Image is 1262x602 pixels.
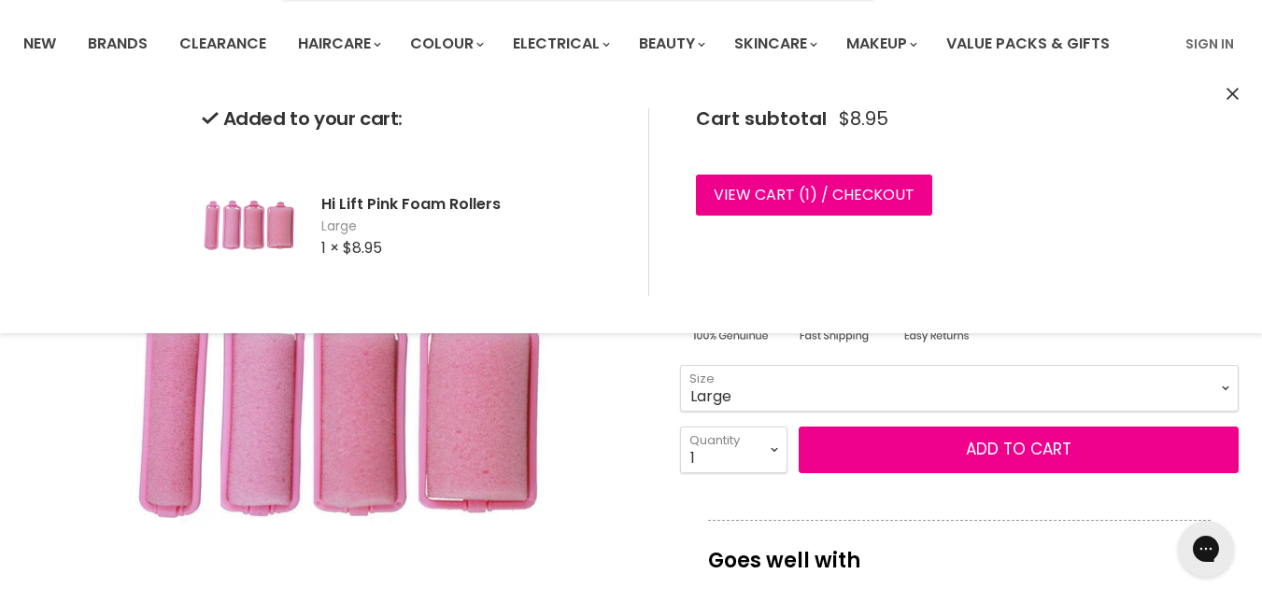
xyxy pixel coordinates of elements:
[1174,24,1245,63] a: Sign In
[708,520,1211,581] p: Goes well with
[321,194,618,214] h2: Hi Lift Pink Foam Rollers
[343,237,382,259] span: $8.95
[396,24,495,63] a: Colour
[321,237,339,259] span: 1 ×
[9,24,70,63] a: New
[9,17,1149,71] ul: Main menu
[839,108,888,130] span: $8.95
[202,156,295,296] img: Hi Lift Pink Foam Rollers
[805,184,810,205] span: 1
[74,24,162,63] a: Brands
[284,24,392,63] a: Haircare
[165,24,280,63] a: Clearance
[1169,514,1243,583] iframe: Gorgias live chat messenger
[680,427,787,473] select: Quantity
[202,108,618,130] h2: Added to your cart:
[1227,85,1239,105] button: Close
[499,24,621,63] a: Electrical
[832,24,929,63] a: Makeup
[720,24,829,63] a: Skincare
[799,427,1239,473] button: Add to cart
[321,217,618,236] span: Large
[625,24,716,63] a: Beauty
[932,24,1124,63] a: Value Packs & Gifts
[696,105,827,132] span: Cart subtotal
[696,175,932,216] a: View cart (1) / Checkout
